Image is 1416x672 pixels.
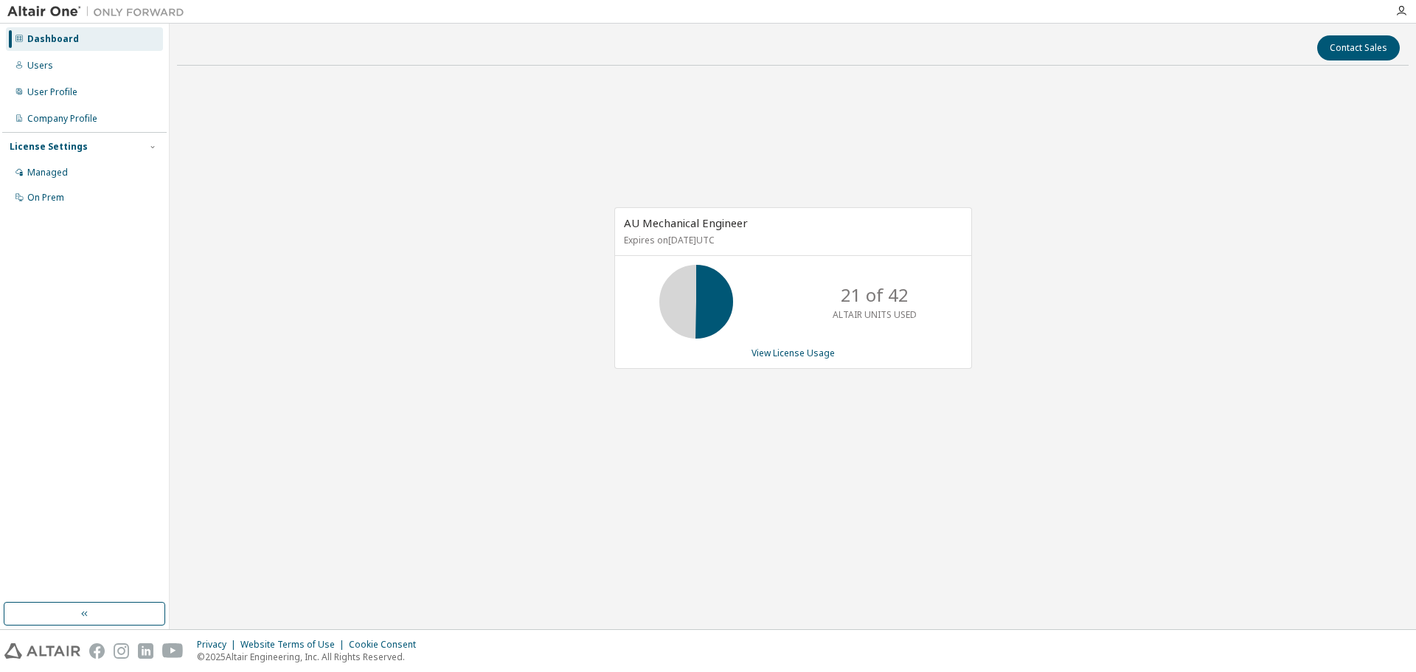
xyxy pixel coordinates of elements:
[240,639,349,651] div: Website Terms of Use
[27,113,97,125] div: Company Profile
[197,639,240,651] div: Privacy
[10,141,88,153] div: License Settings
[27,167,68,179] div: Managed
[841,283,909,308] p: 21 of 42
[7,4,192,19] img: Altair One
[752,347,835,359] a: View License Usage
[349,639,425,651] div: Cookie Consent
[4,643,80,659] img: altair_logo.svg
[27,60,53,72] div: Users
[624,215,748,230] span: AU Mechanical Engineer
[27,33,79,45] div: Dashboard
[27,86,77,98] div: User Profile
[197,651,425,663] p: © 2025 Altair Engineering, Inc. All Rights Reserved.
[624,234,959,246] p: Expires on [DATE] UTC
[833,308,917,321] p: ALTAIR UNITS USED
[138,643,153,659] img: linkedin.svg
[27,192,64,204] div: On Prem
[89,643,105,659] img: facebook.svg
[1317,35,1400,60] button: Contact Sales
[162,643,184,659] img: youtube.svg
[114,643,129,659] img: instagram.svg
